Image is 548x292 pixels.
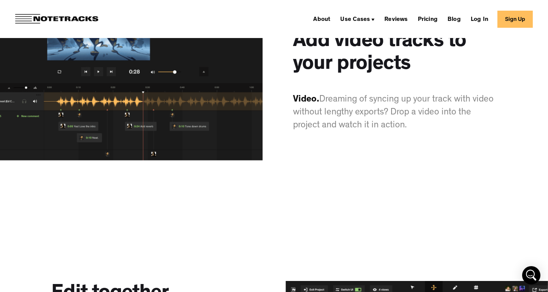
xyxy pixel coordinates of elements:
[310,13,333,25] a: About
[415,13,441,25] a: Pricing
[522,266,540,284] div: Open Intercom Messenger
[340,17,370,23] div: Use Cases
[337,13,378,25] div: Use Cases
[381,13,411,25] a: Reviews
[293,95,319,105] span: Video.
[497,11,533,28] a: Sign Up
[444,13,464,25] a: Blog
[293,94,497,132] p: Dreaming of syncing up your track with video without lengthy exports? Drop a video into the proje...
[468,13,491,25] a: Log In
[293,31,497,76] h3: Add video tracks to your projects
